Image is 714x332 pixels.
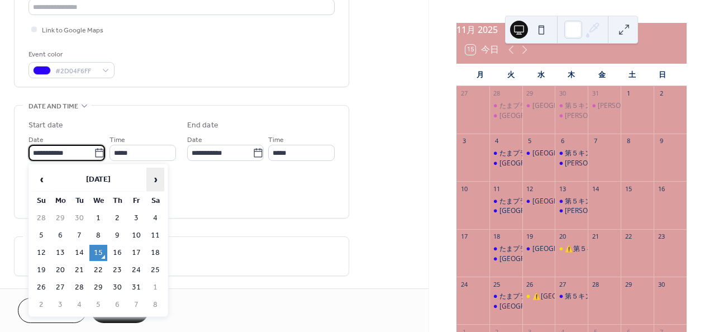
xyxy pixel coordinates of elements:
[461,42,503,58] button: 15今日
[493,89,501,98] div: 28
[558,184,567,193] div: 13
[522,197,555,206] div: 新石川小学校
[32,245,50,261] td: 12
[499,254,620,264] div: [GEOGRAPHIC_DATA][PERSON_NAME]
[587,64,617,86] div: 金
[51,297,69,313] td: 3
[499,292,559,301] div: たまプラーザYJビル
[489,149,522,158] div: たまプラーザYJビル
[522,149,555,158] div: 新石川小学校
[89,245,107,261] td: 15
[18,298,87,323] a: Cancel
[127,279,145,296] td: 31
[89,193,107,209] th: We
[51,245,69,261] td: 13
[146,279,164,296] td: 1
[146,297,164,313] td: 8
[493,184,501,193] div: 11
[28,134,44,146] span: Date
[555,149,588,158] div: 第５キングビル
[460,233,468,241] div: 17
[522,292,555,301] div: ⚠️青葉スポーツセンター・体育室A
[489,244,522,254] div: たまプラーザYJビル
[489,302,522,311] div: 新石川小学校
[268,134,284,146] span: Time
[51,193,69,209] th: Mo
[187,120,218,131] div: End date
[465,64,496,86] div: 月
[555,197,588,206] div: 第５キングビル
[147,168,164,191] span: ›
[108,245,126,261] td: 16
[526,137,534,145] div: 5
[588,101,621,111] div: 菅田地区センター・体育室
[108,210,126,226] td: 2
[591,89,599,98] div: 31
[499,206,620,216] div: [GEOGRAPHIC_DATA][PERSON_NAME]
[51,210,69,226] td: 29
[565,244,659,254] div: ⚠️第５キング[PERSON_NAME]
[493,280,501,288] div: 25
[32,262,50,278] td: 19
[496,64,526,86] div: 火
[146,262,164,278] td: 25
[526,184,534,193] div: 12
[89,210,107,226] td: 1
[460,280,468,288] div: 24
[565,159,637,168] div: [PERSON_NAME]中学校
[456,23,687,36] div: 11月 2025
[556,64,587,86] div: 木
[526,280,534,288] div: 26
[70,193,88,209] th: Tu
[499,159,620,168] div: [GEOGRAPHIC_DATA][PERSON_NAME]
[111,306,129,317] span: Save
[32,193,50,209] th: Su
[591,137,599,145] div: 7
[558,233,567,241] div: 20
[591,184,599,193] div: 14
[127,210,145,226] td: 3
[565,197,651,206] div: 第５キング[PERSON_NAME]
[146,227,164,244] td: 11
[624,137,632,145] div: 8
[89,262,107,278] td: 22
[51,227,69,244] td: 6
[28,101,78,112] span: Date and time
[657,233,665,241] div: 23
[565,149,651,158] div: 第５キング[PERSON_NAME]
[532,101,653,111] div: [GEOGRAPHIC_DATA][PERSON_NAME]
[555,244,588,254] div: ⚠️第５キングビル
[532,244,653,254] div: [GEOGRAPHIC_DATA][PERSON_NAME]
[127,193,145,209] th: Fr
[127,297,145,313] td: 7
[489,111,522,121] div: 新石川小学校
[89,279,107,296] td: 29
[591,233,599,241] div: 21
[624,280,632,288] div: 29
[489,159,522,168] div: 新石川小学校
[624,184,632,193] div: 15
[489,292,522,301] div: たまプラーザYJビル
[70,297,88,313] td: 4
[565,292,651,301] div: 第５キング[PERSON_NAME]
[499,197,559,206] div: たまプラーザYJビル
[526,233,534,241] div: 19
[108,193,126,209] th: Th
[70,279,88,296] td: 28
[108,227,126,244] td: 9
[532,197,653,206] div: [GEOGRAPHIC_DATA][PERSON_NAME]
[146,210,164,226] td: 4
[617,64,647,86] div: 土
[70,227,88,244] td: 7
[70,262,88,278] td: 21
[51,279,69,296] td: 27
[70,210,88,226] td: 30
[657,137,665,145] div: 9
[127,262,145,278] td: 24
[489,101,522,111] div: たまプラーザYJビル
[532,292,640,301] div: ⚠️[GEOGRAPHIC_DATA]・体育室A
[187,134,202,146] span: Date
[108,297,126,313] td: 6
[526,64,556,86] div: 水
[89,297,107,313] td: 5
